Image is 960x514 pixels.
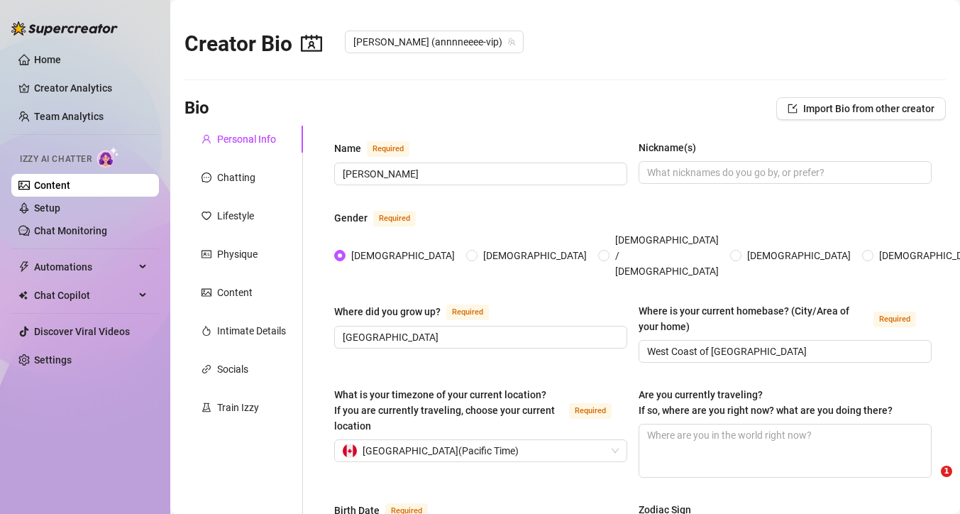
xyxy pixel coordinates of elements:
div: Lifestyle [217,208,254,224]
a: Chat Monitoring [34,225,107,236]
div: Where did you grow up? [334,304,441,319]
label: Where did you grow up? [334,303,504,320]
span: experiment [202,403,211,412]
img: AI Chatter [97,147,119,168]
div: Physique [217,246,258,262]
span: [DEMOGRAPHIC_DATA] [346,248,460,263]
span: user [202,134,211,144]
button: Import Bio from other creator [776,97,946,120]
h2: Creator Bio [184,31,322,58]
span: thunderbolt [18,261,30,273]
a: Home [34,54,61,65]
span: Automations [34,256,135,278]
span: Required [446,305,489,320]
span: [GEOGRAPHIC_DATA] ( Pacific Time ) [363,440,519,461]
span: import [788,104,798,114]
div: Content [217,285,253,300]
iframe: Intercom live chat [912,466,946,500]
input: Name [343,166,616,182]
div: Where is your current homebase? (City/Area of your home) [639,303,868,334]
span: team [507,38,516,46]
img: ca [343,444,357,458]
span: message [202,173,211,182]
span: heart [202,211,211,221]
a: Content [34,180,70,191]
span: Izzy AI Chatter [20,153,92,166]
span: picture [202,288,211,297]
div: Chatting [217,170,255,185]
a: Settings [34,354,72,366]
span: What is your timezone of your current location? If you are currently traveling, choose your curre... [334,389,555,432]
div: Socials [217,361,248,377]
span: idcard [202,249,211,259]
img: Chat Copilot [18,290,28,300]
input: Where is your current homebase? (City/Area of your home) [647,344,920,359]
span: fire [202,326,211,336]
a: Team Analytics [34,111,104,122]
input: Where did you grow up? [343,329,616,345]
span: Chat Copilot [34,284,135,307]
div: Nickname(s) [639,140,696,155]
label: Where is your current homebase? (City/Area of your home) [639,303,932,334]
div: Personal Info [217,131,276,147]
span: Anne (annnneeee-vip) [353,31,515,53]
img: logo-BBDzfeDw.svg [11,21,118,35]
h3: Bio [184,97,209,120]
label: Name [334,140,425,157]
a: Discover Viral Videos [34,326,130,337]
div: Intimate Details [217,323,286,339]
label: Nickname(s) [639,140,706,155]
span: Are you currently traveling? If so, where are you right now? what are you doing there? [639,389,893,416]
div: Name [334,141,361,156]
a: Setup [34,202,60,214]
span: [DEMOGRAPHIC_DATA] [478,248,592,263]
label: Gender [334,209,431,226]
span: Required [873,312,916,327]
span: Required [373,211,416,226]
input: Nickname(s) [647,165,920,180]
span: Required [367,141,409,157]
span: Required [569,403,612,419]
span: [DEMOGRAPHIC_DATA] / [DEMOGRAPHIC_DATA] [609,232,724,279]
span: Import Bio from other creator [803,103,934,114]
span: contacts [301,33,322,54]
div: Train Izzy [217,400,259,415]
span: [DEMOGRAPHIC_DATA] [741,248,856,263]
a: Creator Analytics [34,77,148,99]
div: Gender [334,210,368,226]
span: 1 [941,466,952,477]
span: link [202,364,211,374]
